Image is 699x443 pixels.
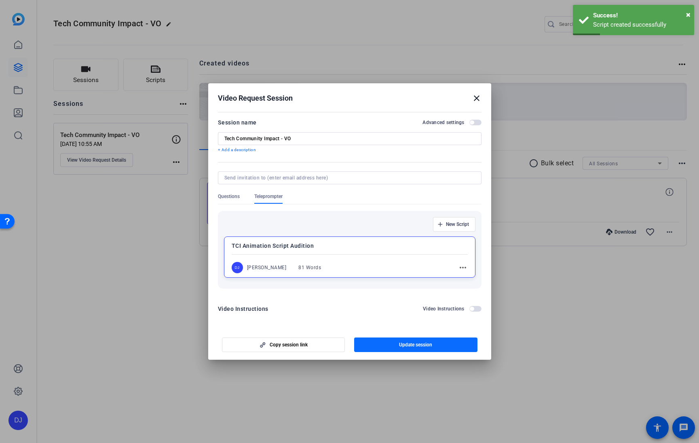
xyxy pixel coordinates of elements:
[218,118,257,127] div: Session name
[354,338,477,352] button: Update session
[232,241,468,251] p: TCI Animation Script Audition
[270,342,308,348] span: Copy session link
[218,193,240,200] span: Questions
[298,264,321,271] div: 81 Words
[399,342,432,348] span: Update session
[218,93,481,103] div: Video Request Session
[458,263,468,272] mat-icon: more_horiz
[472,93,481,103] mat-icon: close
[224,135,475,142] input: Enter Session Name
[433,217,475,232] button: New Script
[254,193,283,200] span: Teleprompter
[422,119,464,126] h2: Advanced settings
[686,8,691,21] button: Close
[593,11,688,20] div: Success!
[222,338,345,352] button: Copy session link
[218,304,268,314] div: Video Instructions
[232,262,243,273] div: DJ
[593,20,688,30] div: Script created successfully
[446,221,469,228] span: New Script
[218,147,481,153] p: + Add a description
[224,175,472,181] input: Send invitation to (enter email address here)
[686,10,691,19] span: ×
[423,306,465,312] h2: Video Instructions
[247,264,287,271] div: [PERSON_NAME]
